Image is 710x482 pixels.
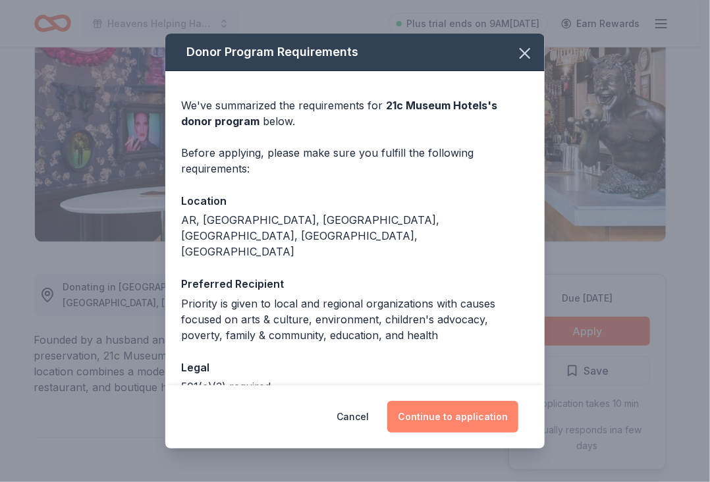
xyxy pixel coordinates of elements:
[181,275,529,292] div: Preferred Recipient
[181,296,529,343] div: Priority is given to local and regional organizations with causes focused on arts & culture, envi...
[181,97,529,129] div: We've summarized the requirements for below.
[181,212,529,259] div: AR, [GEOGRAPHIC_DATA], [GEOGRAPHIC_DATA], [GEOGRAPHIC_DATA], [GEOGRAPHIC_DATA], [GEOGRAPHIC_DATA]
[181,379,529,394] div: 501(c)(3) required
[181,145,529,176] div: Before applying, please make sure you fulfill the following requirements:
[165,34,545,71] div: Donor Program Requirements
[387,401,518,433] button: Continue to application
[181,359,529,376] div: Legal
[337,401,369,433] button: Cancel
[181,192,529,209] div: Location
